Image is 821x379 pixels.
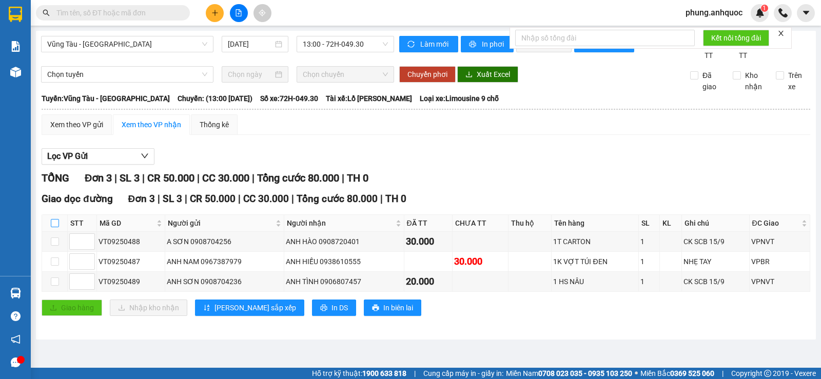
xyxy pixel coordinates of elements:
span: 1 [763,5,766,12]
button: Lọc VP Gửi [42,148,154,165]
th: STT [68,215,97,232]
th: ĐÃ TT [404,215,453,232]
div: VT09250487 [99,256,163,267]
span: Miền Bắc [640,368,714,379]
span: Kết nối tổng đài [711,32,761,44]
div: 20.000 [406,274,451,289]
img: warehouse-icon [10,288,21,298]
span: down [141,152,149,160]
div: 1K VỢT TÚI ĐEN [553,256,637,267]
strong: 0708 023 035 - 0935 103 250 [538,369,632,377]
b: Tuyến: Vũng Tàu - [GEOGRAPHIC_DATA] [42,94,170,103]
span: Loại xe: Limousine 9 chỗ [420,93,499,104]
th: Tên hàng [552,215,639,232]
span: In DS [331,302,348,313]
span: In phơi [482,38,505,50]
span: Cung cấp máy in - giấy in: [423,368,503,379]
span: | [158,193,160,205]
input: Nhập số tổng đài [515,30,695,46]
div: 1 HS NÂU [553,276,637,287]
span: Mã GD [100,217,154,229]
button: downloadXuất Excel [457,66,518,83]
span: | [197,172,200,184]
span: search [43,9,50,16]
button: Kết nối tổng đài [703,30,769,46]
span: Người nhận [287,217,393,229]
span: Làm mới [420,38,450,50]
span: | [722,368,724,379]
span: Lọc VP Gửi [47,150,88,163]
button: Chuyển phơi [399,66,456,83]
span: message [11,357,21,367]
span: CR 50.000 [147,172,194,184]
img: solution-icon [10,41,21,52]
span: In biên lai [383,302,413,313]
td: VT09250487 [97,252,165,272]
th: CHƯA TT [453,215,509,232]
span: | [380,193,383,205]
th: Ghi chú [682,215,750,232]
button: sort-ascending[PERSON_NAME] sắp xếp [195,300,304,316]
span: printer [372,304,379,312]
span: Số xe: 72H-049.30 [260,93,318,104]
span: TH 0 [347,172,368,184]
div: 1 [640,236,658,247]
span: phung.anhquoc [677,6,751,19]
span: Người gửi [168,217,273,229]
span: [PERSON_NAME] sắp xếp [214,302,296,313]
span: Tổng cước 80.000 [297,193,378,205]
span: sort-ascending [203,304,210,312]
img: warehouse-icon [10,67,21,77]
span: Đã giao [698,70,725,92]
span: printer [320,304,327,312]
div: 1 [640,256,658,267]
div: NHẸ TAY [683,256,748,267]
strong: 1900 633 818 [362,369,406,377]
span: Giao dọc đường [42,193,113,205]
span: file-add [235,9,242,16]
div: ANH TÌNH 0906807457 [286,276,402,287]
span: TH 0 [385,193,406,205]
span: CC 30.000 [243,193,289,205]
span: aim [259,9,266,16]
span: Đơn 3 [85,172,112,184]
div: CK SCB 15/9 [683,236,748,247]
div: 1T CARTON [553,236,637,247]
div: 30.000 [454,254,506,269]
span: SL 3 [120,172,140,184]
button: printerIn DS [312,300,356,316]
span: close [777,30,785,37]
span: Trên xe [784,70,811,92]
span: | [414,368,416,379]
sup: 1 [761,5,768,12]
div: Xem theo VP gửi [50,119,103,130]
span: | [142,172,145,184]
button: caret-down [797,4,815,22]
button: printerIn biên lai [364,300,421,316]
img: logo-vxr [9,7,22,22]
div: ANH HÀO 0908720401 [286,236,402,247]
span: ĐC Giao [752,217,799,229]
span: printer [469,41,478,49]
span: Đơn 3 [128,193,155,205]
div: Xem theo VP nhận [122,119,181,130]
span: download [465,71,473,79]
span: Chọn chuyến [303,67,387,82]
span: | [114,172,117,184]
span: | [342,172,344,184]
img: phone-icon [778,8,788,17]
strong: 0369 525 060 [670,369,714,377]
div: Thống kê [200,119,229,130]
span: Xuất Excel [477,69,510,80]
span: TỔNG [42,172,69,184]
span: notification [11,334,21,344]
div: VT09250489 [99,276,163,287]
div: VPNVT [751,276,808,287]
span: CC 30.000 [202,172,249,184]
th: SL [639,215,660,232]
td: VT09250489 [97,272,165,292]
span: | [185,193,187,205]
img: icon-new-feature [755,8,765,17]
th: KL [660,215,681,232]
div: ANH HIẾU 0938610555 [286,256,402,267]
